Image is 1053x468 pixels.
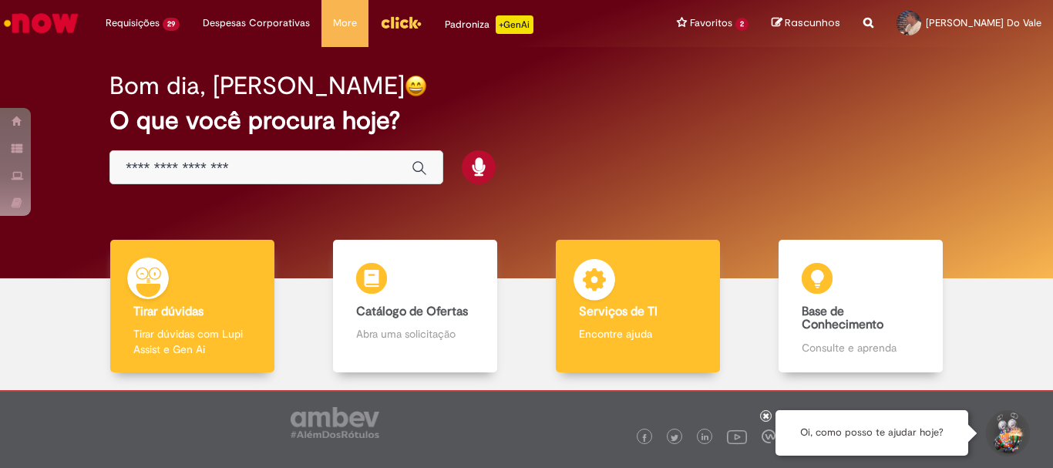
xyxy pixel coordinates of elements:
[2,8,81,39] img: ServiceNow
[106,15,160,31] span: Requisições
[405,75,427,97] img: happy-face.png
[690,15,732,31] span: Favoritos
[926,16,1041,29] span: [PERSON_NAME] Do Vale
[802,304,883,333] b: Base de Conhecimento
[133,326,251,357] p: Tirar dúvidas com Lupi Assist e Gen Ai
[333,15,357,31] span: More
[109,107,944,134] h2: O que você procura hoje?
[203,15,310,31] span: Despesas Corporativas
[735,18,749,31] span: 2
[356,304,468,319] b: Catálogo de Ofertas
[701,433,709,443] img: logo_footer_linkedin.png
[445,15,533,34] div: Padroniza
[802,340,919,355] p: Consulte e aprenda
[579,304,658,319] b: Serviços de TI
[380,11,422,34] img: click_logo_yellow_360x200.png
[133,304,204,319] b: Tirar dúvidas
[579,326,696,342] p: Encontre ajuda
[81,240,304,373] a: Tirar dúvidas Tirar dúvidas com Lupi Assist e Gen Ai
[775,410,968,456] div: Oi, como posso te ajudar hoje?
[641,434,648,442] img: logo_footer_facebook.png
[304,240,526,373] a: Catálogo de Ofertas Abra uma solicitação
[526,240,749,373] a: Serviços de TI Encontre ajuda
[762,429,775,443] img: logo_footer_workplace.png
[496,15,533,34] p: +GenAi
[785,15,840,30] span: Rascunhos
[109,72,405,99] h2: Bom dia, [PERSON_NAME]
[772,16,840,31] a: Rascunhos
[727,426,747,446] img: logo_footer_youtube.png
[671,434,678,442] img: logo_footer_twitter.png
[356,326,473,342] p: Abra uma solicitação
[291,407,379,438] img: logo_footer_ambev_rotulo_gray.png
[984,410,1030,456] button: Iniciar Conversa de Suporte
[163,18,180,31] span: 29
[749,240,972,373] a: Base de Conhecimento Consulte e aprenda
